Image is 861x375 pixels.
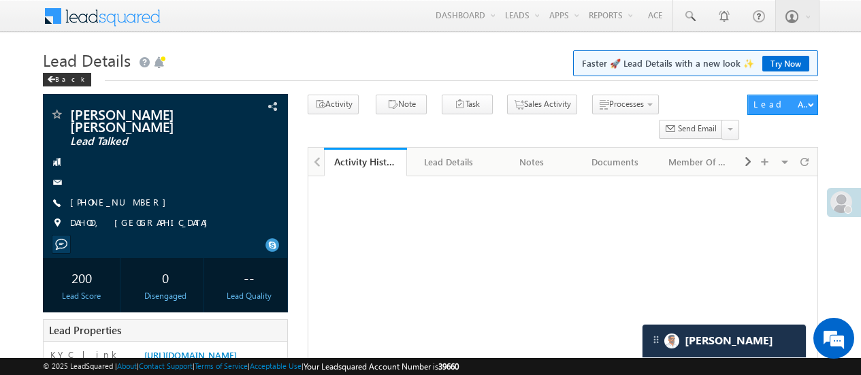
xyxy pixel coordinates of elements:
[70,196,173,208] a: [PHONE_NUMBER]
[43,360,459,373] span: © 2025 LeadSquared | | | | |
[43,73,91,86] div: Back
[668,154,729,170] div: Member Of Lists
[582,56,809,70] span: Faster 🚀 Lead Details with a new look ✨
[144,349,237,361] a: [URL][DOMAIN_NAME]
[592,95,659,114] button: Processes
[43,49,131,71] span: Lead Details
[308,95,359,114] button: Activity
[46,265,116,290] div: 200
[46,290,116,302] div: Lead Score
[49,323,121,337] span: Lead Properties
[250,361,302,370] a: Acceptable Use
[130,290,200,302] div: Disengaged
[334,155,397,168] div: Activity History
[43,72,98,84] a: Back
[574,148,658,176] a: Documents
[195,361,248,370] a: Terms of Service
[407,148,491,176] a: Lead Details
[130,265,200,290] div: 0
[642,324,807,358] div: carter-dragCarter[PERSON_NAME]
[651,334,662,345] img: carter-drag
[304,361,459,372] span: Your Leadsquared Account Number is
[685,334,773,347] span: Carter
[747,95,817,115] button: Lead Actions
[659,120,723,140] button: Send Email
[502,154,562,170] div: Notes
[491,148,574,176] a: Notes
[609,99,644,109] span: Processes
[50,348,132,373] label: KYC link 2_0
[324,148,408,176] a: Activity History
[70,216,214,230] span: DAHOD, [GEOGRAPHIC_DATA]
[139,361,193,370] a: Contact Support
[762,56,809,71] a: Try Now
[753,98,811,110] div: Lead Actions
[214,290,284,302] div: Lead Quality
[664,333,679,348] img: Carter
[376,95,427,114] button: Note
[657,148,741,176] a: Member Of Lists
[678,123,717,135] span: Send Email
[507,95,577,114] button: Sales Activity
[70,108,221,132] span: [PERSON_NAME] [PERSON_NAME]
[214,265,284,290] div: --
[585,154,646,170] div: Documents
[418,154,478,170] div: Lead Details
[442,95,493,114] button: Task
[438,361,459,372] span: 39660
[657,148,741,175] li: Member of Lists
[117,361,137,370] a: About
[70,135,221,148] span: Lead Talked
